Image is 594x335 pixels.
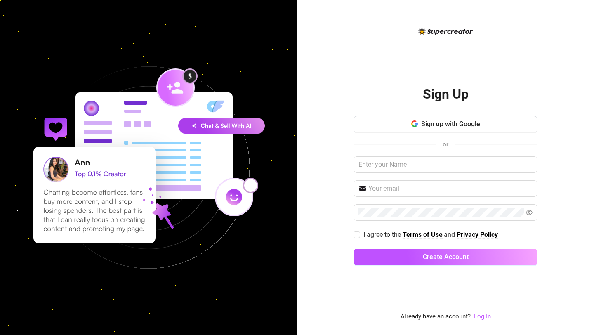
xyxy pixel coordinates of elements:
a: Privacy Policy [457,231,498,239]
a: Terms of Use [403,231,443,239]
span: eye-invisible [526,209,533,216]
button: Create Account [354,249,537,265]
a: Log In [474,313,491,320]
img: signup-background-D0MIrEPF.svg [6,25,291,310]
input: Your email [368,184,533,193]
span: I agree to the [363,231,403,238]
input: Enter your Name [354,156,537,173]
a: Log In [474,312,491,322]
button: Sign up with Google [354,116,537,132]
img: logo-BBDzfeDw.svg [418,28,473,35]
span: Sign up with Google [421,120,480,128]
span: and [444,231,457,238]
span: Create Account [423,253,469,261]
span: or [443,141,448,148]
span: Already have an account? [401,312,471,322]
h2: Sign Up [423,86,469,103]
